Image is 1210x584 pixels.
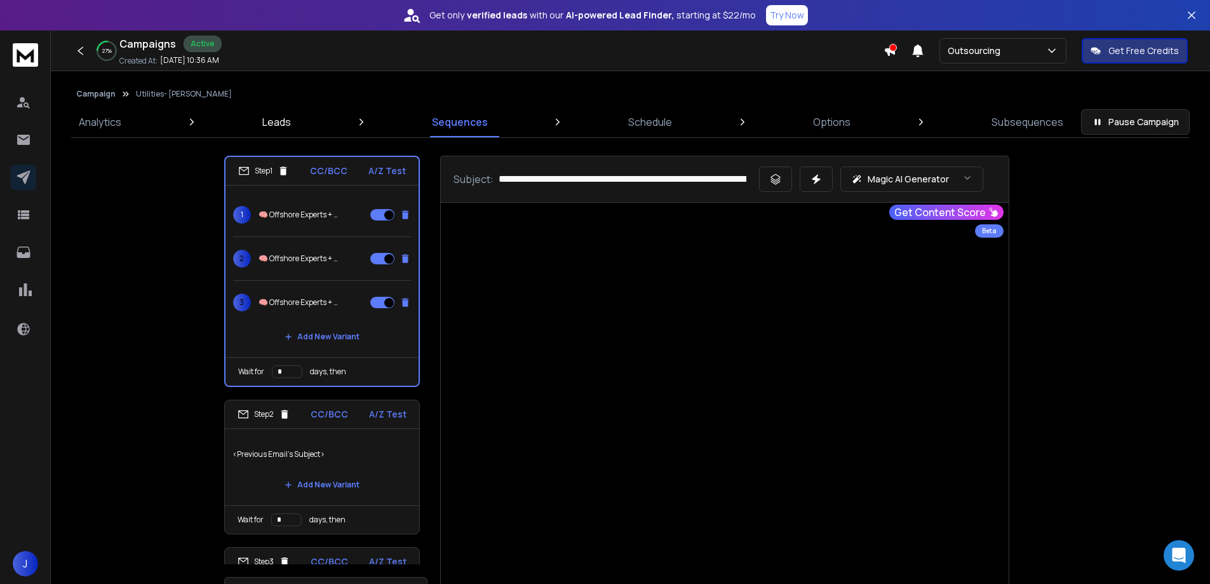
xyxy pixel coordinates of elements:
[311,408,348,421] p: CC/BCC
[975,224,1004,238] div: Beta
[76,89,116,99] button: Campaign
[233,206,251,224] span: 1
[467,9,527,22] strong: verified leads
[119,36,176,51] h1: Campaigns
[1082,38,1188,64] button: Get Free Credits
[238,409,290,420] div: Step 2
[233,250,251,268] span: 2
[310,367,346,377] p: days, then
[805,107,858,137] a: Options
[160,55,219,65] p: [DATE] 10:36 AM
[813,114,850,130] p: Options
[262,114,291,130] p: Leads
[628,114,672,130] p: Schedule
[79,114,121,130] p: Analytics
[224,156,420,387] li: Step1CC/BCCA/Z Test1🧠 Offshore Experts + Automation = Hire Offshore Experts from $6/hr!2🧠 Offshor...
[232,437,412,472] p: <Previous Email's Subject>
[274,472,370,498] button: Add New Variant
[102,47,112,55] p: 27 %
[454,172,494,187] p: Subject:
[311,555,348,568] p: CC/BCC
[429,9,756,22] p: Get only with our starting at $22/mo
[233,294,251,311] span: 3
[368,165,406,177] p: A/Z Test
[238,367,264,377] p: Wait for
[1108,44,1179,57] p: Get Free Credits
[984,107,1071,137] a: Subsequences
[224,400,420,534] li: Step2CC/BCCA/Z Test<Previous Email's Subject>Add New VariantWait fordays, then
[868,173,949,186] p: Magic AI Generator
[71,107,129,137] a: Analytics
[136,89,232,99] p: Utilities- [PERSON_NAME]
[424,107,495,137] a: Sequences
[992,114,1063,130] p: Subsequences
[184,36,222,52] div: Active
[432,114,488,130] p: Sequences
[1164,540,1194,571] div: Open Intercom Messenger
[309,515,346,525] p: days, then
[369,555,407,568] p: A/Z Test
[840,166,983,192] button: Magic AI Generator
[238,165,289,177] div: Step 1
[310,165,347,177] p: CC/BCC
[770,9,804,22] p: Try Now
[255,107,299,137] a: Leads
[948,44,1005,57] p: Outsourcing
[259,297,340,308] p: 🧠 Offshore Experts + Automation = Hire Offshore Experts from $6/hr!
[259,254,340,264] p: 🧠 Offshore Experts + Automation = Hire Offshore Experts from $6/hr!
[621,107,680,137] a: Schedule
[238,515,264,525] p: Wait for
[369,408,407,421] p: A/Z Test
[766,5,808,25] button: Try Now
[13,551,38,576] button: J
[274,324,370,350] button: Add New Variant
[566,9,674,22] strong: AI-powered Lead Finder,
[119,56,158,66] p: Created At:
[259,210,340,220] p: 🧠 Offshore Experts + Automation = Hire Offshore Experts from $6/hr!
[889,205,1004,220] button: Get Content Score
[13,43,38,67] img: logo
[1081,109,1190,135] button: Pause Campaign
[238,556,290,567] div: Step 3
